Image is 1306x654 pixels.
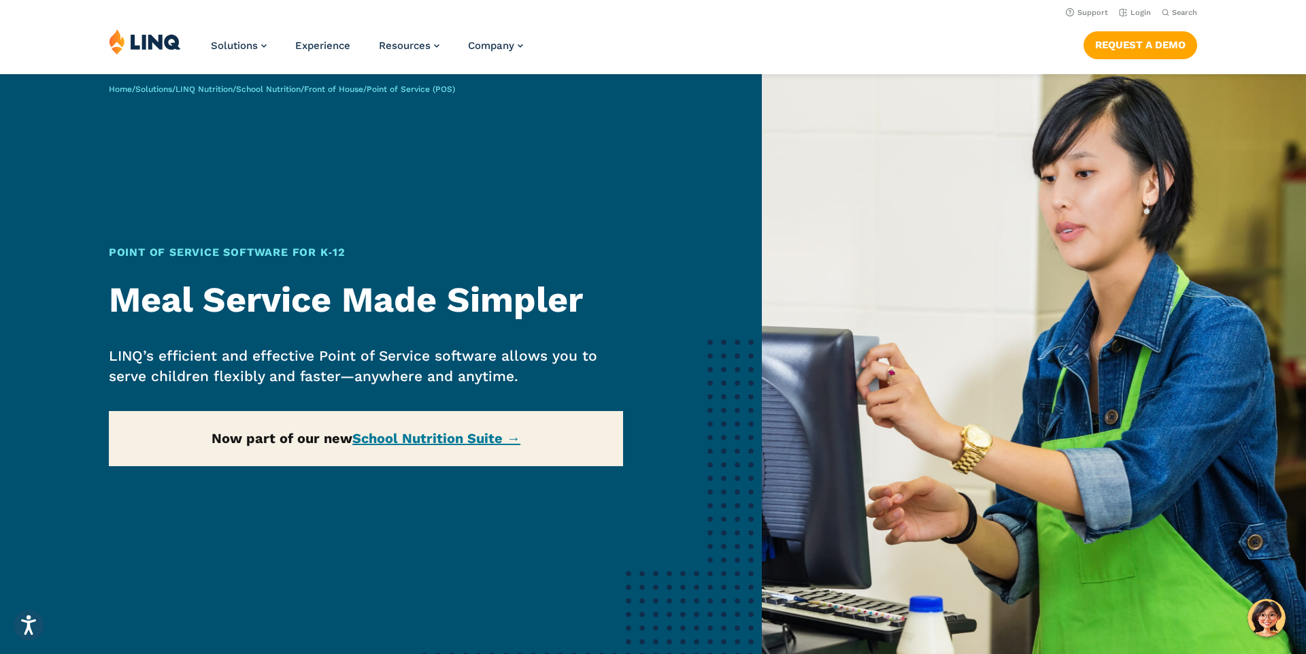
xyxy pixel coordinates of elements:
a: Resources [379,39,439,52]
h1: Point of Service Software for K‑12 [109,244,624,261]
nav: Primary Navigation [211,29,523,73]
img: LINQ | K‑12 Software [109,29,181,54]
a: LINQ Nutrition [175,84,233,94]
nav: Button Navigation [1084,29,1197,59]
a: Experience [295,39,350,52]
a: Request a Demo [1084,31,1197,59]
a: Company [468,39,523,52]
span: Company [468,39,514,52]
a: Support [1066,8,1108,17]
p: LINQ’s efficient and effective Point of Service software allows you to serve children flexibly an... [109,346,624,387]
a: Solutions [135,84,172,94]
button: Open Search Bar [1162,7,1197,18]
a: Solutions [211,39,267,52]
button: Hello, have a question? Let’s chat. [1248,599,1286,637]
span: Search [1172,8,1197,17]
strong: Meal Service Made Simpler [109,279,583,321]
strong: Now part of our new [212,430,520,446]
a: Home [109,84,132,94]
a: School Nutrition Suite → [352,430,520,446]
span: / / / / / [109,84,455,94]
span: Solutions [211,39,258,52]
a: Front of House [304,84,363,94]
span: Point of Service (POS) [367,84,455,94]
span: Resources [379,39,431,52]
a: School Nutrition [236,84,301,94]
a: Login [1119,8,1151,17]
